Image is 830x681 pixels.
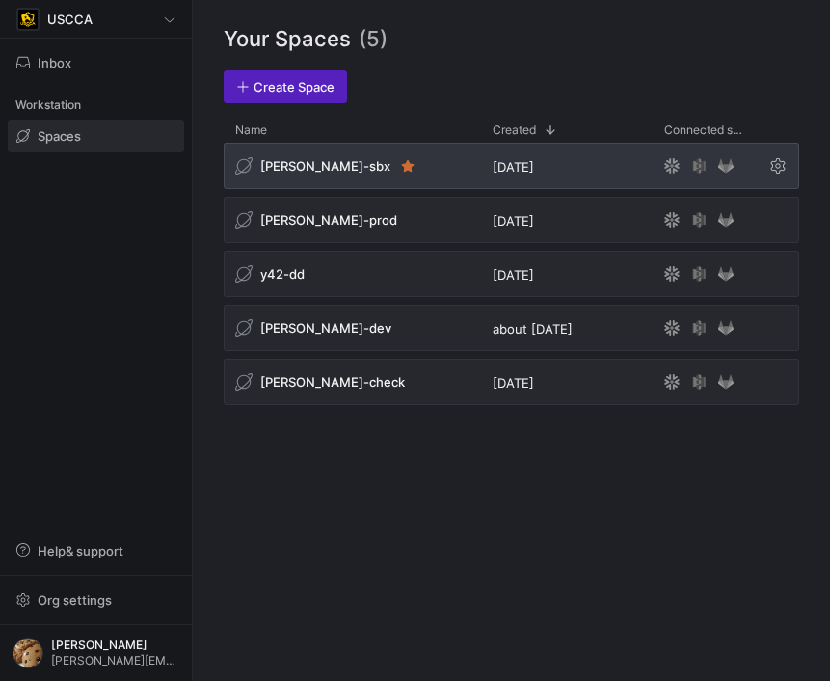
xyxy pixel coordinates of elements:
img: https://storage.googleapis.com/y42-prod-data-exchange/images/uAsz27BndGEK0hZWDFeOjoxA7jCwgK9jE472... [18,10,38,29]
div: Press SPACE to select this row. [224,197,799,251]
span: Inbox [38,55,71,70]
div: Press SPACE to select this row. [224,305,799,359]
a: Org settings [8,594,184,610]
a: Spaces [8,120,184,152]
span: [DATE] [493,375,534,391]
span: [DATE] [493,159,534,175]
div: Press SPACE to select this row. [224,143,799,197]
span: Your Spaces [224,23,351,55]
a: Create Space [224,70,347,103]
span: [PERSON_NAME][EMAIL_ADDRESS][PERSON_NAME][DOMAIN_NAME] [51,654,179,667]
span: [PERSON_NAME]-dev [260,320,391,336]
span: Org settings [38,592,112,608]
button: Org settings [8,584,184,616]
span: [PERSON_NAME]-prod [260,212,397,228]
img: https://storage.googleapis.com/y42-prod-data-exchange/images/1Nvl5cecG3s9yuu18pSpZlzl4PBNfpIlp06V... [13,638,43,668]
span: [PERSON_NAME]-check [260,374,405,390]
span: Help & support [38,543,123,558]
button: Inbox [8,46,184,79]
button: Help& support [8,534,184,567]
span: Spaces [38,128,81,144]
span: about [DATE] [493,321,573,337]
span: Name [235,123,267,137]
span: [PERSON_NAME]-sbx [260,158,390,174]
span: Connected services [664,123,744,137]
button: https://storage.googleapis.com/y42-prod-data-exchange/images/1Nvl5cecG3s9yuu18pSpZlzl4PBNfpIlp06V... [8,633,184,673]
span: y42-dd [260,266,305,282]
div: Press SPACE to select this row. [224,251,799,305]
span: Created [493,123,536,137]
span: [PERSON_NAME] [51,639,179,652]
span: (5) [359,23,388,55]
span: [DATE] [493,213,534,229]
div: Workstation [8,91,184,120]
span: USCCA [47,12,93,27]
span: [DATE] [493,267,534,283]
div: Press SPACE to select this row. [224,359,799,413]
span: Create Space [254,79,335,95]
